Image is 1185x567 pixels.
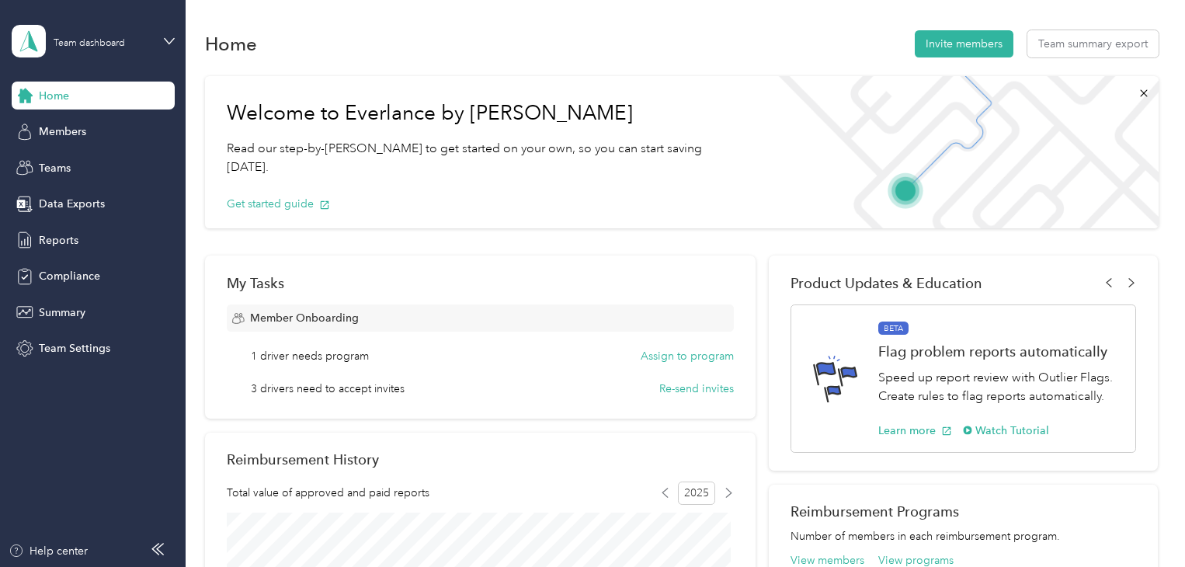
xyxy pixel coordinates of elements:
span: 2025 [678,482,715,505]
button: Assign to program [641,348,734,364]
span: Product Updates & Education [791,275,982,291]
span: 3 drivers need to accept invites [251,381,405,397]
h1: Flag problem reports automatically [878,343,1119,360]
p: Speed up report review with Outlier Flags. Create rules to flag reports automatically. [878,368,1119,406]
span: BETA [878,322,909,336]
button: Learn more [878,423,952,439]
span: Reports [39,232,78,249]
span: Members [39,123,86,140]
h1: Home [205,36,257,52]
h2: Reimbursement History [227,451,379,468]
h2: Reimbursement Programs [791,503,1136,520]
iframe: Everlance-gr Chat Button Frame [1098,480,1185,567]
span: Home [39,88,69,104]
span: Compliance [39,268,100,284]
button: Re-send invites [659,381,734,397]
span: Summary [39,304,85,321]
span: 1 driver needs program [251,348,369,364]
button: Team summary export [1027,30,1159,57]
span: Total value of approved and paid reports [227,485,429,501]
button: Get started guide [227,196,330,212]
span: Team Settings [39,340,110,357]
img: Welcome to everlance [763,76,1158,228]
h1: Welcome to Everlance by [PERSON_NAME] [227,101,742,126]
p: Number of members in each reimbursement program. [791,528,1136,544]
span: Data Exports [39,196,105,212]
span: Member Onboarding [250,310,359,326]
div: My Tasks [227,275,734,291]
button: Watch Tutorial [963,423,1049,439]
button: Help center [9,543,88,559]
div: Team dashboard [54,39,125,48]
p: Read our step-by-[PERSON_NAME] to get started on your own, so you can start saving [DATE]. [227,139,742,177]
button: Invite members [915,30,1013,57]
span: Teams [39,160,71,176]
